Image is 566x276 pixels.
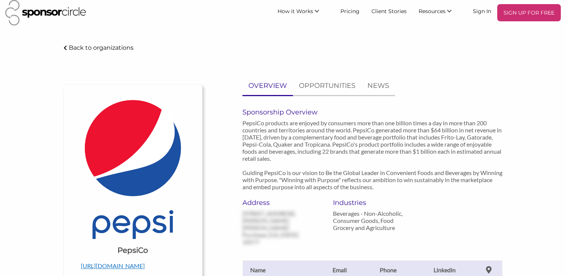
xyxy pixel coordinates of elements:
p: Beverages - Non-Alcoholic, Consumer Goods, Food Grocery and Agriculture [333,210,412,231]
p: Back to organizations [69,44,134,51]
p: NEWS [367,80,389,91]
li: How it Works [272,4,334,21]
p: OVERVIEW [248,80,287,91]
h6: Address [242,199,322,207]
img: Logo [81,96,185,239]
span: Resources [419,8,446,15]
p: SIGN UP FOR FREE [500,7,558,18]
span: How it Works [278,8,313,15]
h6: Sponsorship Overview [242,108,502,116]
a: Pricing [334,4,365,18]
p: OPPORTUNITIES [299,80,355,91]
h6: Industries [333,199,412,207]
p: [URL][DOMAIN_NAME] [81,261,185,271]
h1: PepsiCo [117,245,148,255]
a: Sign In [467,4,497,18]
li: Resources [413,4,467,21]
p: PepsiCo products are enjoyed by consumers more than one billion times a day in more than 200 coun... [242,119,502,190]
a: Client Stories [365,4,413,18]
